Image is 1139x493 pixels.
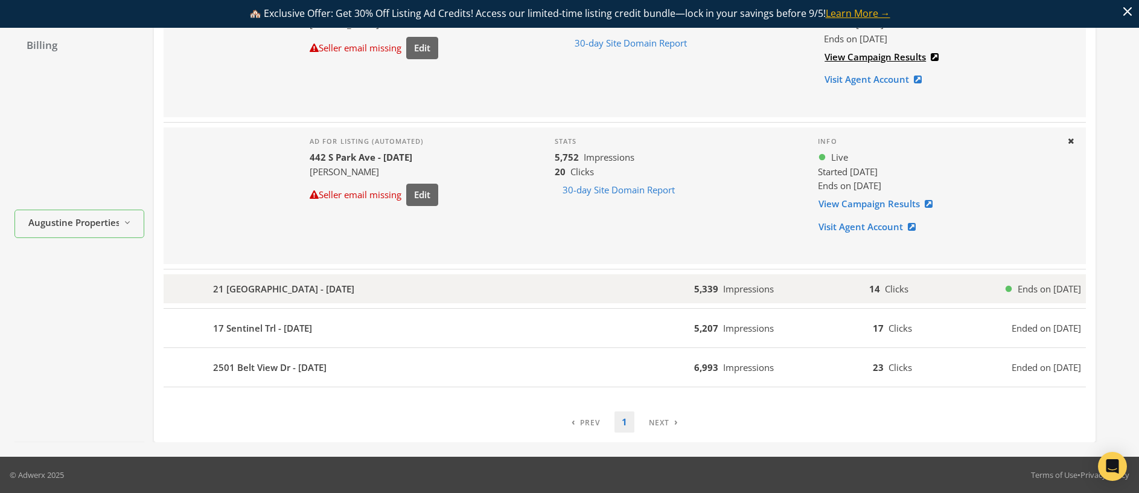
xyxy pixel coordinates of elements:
b: 14 [869,283,880,295]
b: 5,752 [555,151,579,163]
span: Augustine Properties [28,216,119,230]
b: 5,207 [694,322,718,334]
span: Impressions [723,322,774,334]
button: 30-day Site Domain Report [567,32,695,54]
b: 23 [873,361,884,373]
span: Clicks [889,361,912,373]
a: Visit Agent Account [824,68,930,91]
div: Seller email missing [310,188,401,202]
span: Ends on [DATE] [1018,282,1081,296]
a: Visit Agent Account [818,216,924,238]
span: Impressions [723,361,774,373]
span: Live [831,150,848,164]
b: 17 Sentinel Trl - [DATE] [213,321,312,335]
b: 17 [873,322,884,334]
b: 20 [555,166,566,178]
p: © Adwerx 2025 [10,469,64,481]
b: 6,993 [694,361,718,373]
span: Ended on [DATE] [1012,321,1081,335]
a: Billing [14,33,144,59]
button: 2501 Belt View Dr - [DATE]6,993Impressions23ClicksEnded on [DATE] [164,353,1086,382]
span: Clicks [889,322,912,334]
a: 1 [614,411,634,433]
button: 17 Sentinel Trl - [DATE]5,207Impressions17ClicksEnded on [DATE] [164,314,1086,343]
div: Started [DATE] [818,165,1057,179]
button: Augustine Properties [14,210,144,238]
h4: Info [818,137,1057,146]
b: 21 [GEOGRAPHIC_DATA] - [DATE] [213,282,354,296]
span: Clicks [570,166,594,178]
a: View Campaign Results [818,193,940,215]
nav: pagination [564,411,685,433]
div: [PERSON_NAME] [310,165,438,179]
span: Ended on [DATE] [1012,361,1081,375]
span: Impressions [584,151,634,163]
b: 5,339 [694,283,718,295]
button: Edit [406,184,438,206]
h4: Stats [555,137,799,146]
h4: Ad for listing (automated) [310,137,438,146]
div: • [1031,469,1129,481]
a: Terms of Use [1031,469,1077,480]
button: 21 [GEOGRAPHIC_DATA] - [DATE]5,339Impressions14ClicksEnds on [DATE] [164,274,1086,303]
a: Privacy Policy [1080,469,1129,480]
b: 2501 Belt View Dr - [DATE] [213,361,327,375]
b: 442 S Park Ave - [DATE] [310,151,412,163]
button: Edit [406,37,438,59]
span: Ends on [DATE] [818,179,881,192]
span: Clicks [885,283,908,295]
div: Open Intercom Messenger [1098,452,1127,481]
span: Ends on [DATE] [824,33,887,45]
span: Impressions [723,283,774,295]
a: View Campaign Results [824,46,946,68]
button: 30-day Site Domain Report [555,179,683,201]
div: Seller email missing [310,41,401,55]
